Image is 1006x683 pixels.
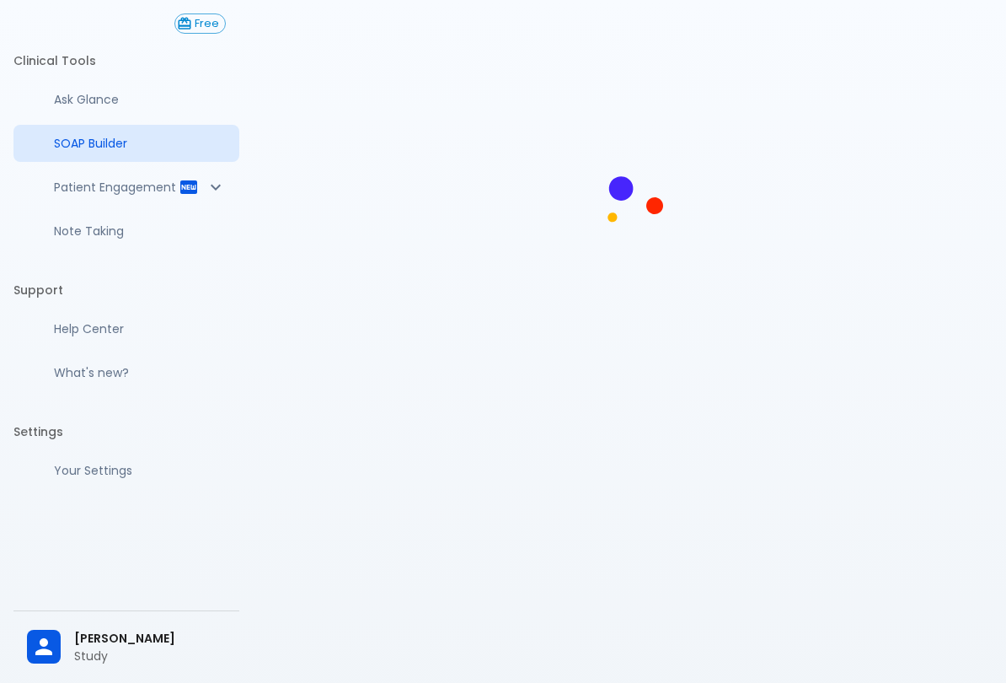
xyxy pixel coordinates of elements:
[13,212,239,250] a: Advanced note-taking
[54,320,226,337] p: Help Center
[174,13,226,34] button: Free
[74,630,226,648] span: [PERSON_NAME]
[13,81,239,118] a: Moramiz: Find ICD10AM codes instantly
[13,169,239,206] div: Patient Reports & Referrals
[189,18,225,30] span: Free
[54,223,226,239] p: Note Taking
[13,452,239,489] a: Manage your settings
[54,364,226,381] p: What's new?
[54,462,226,479] p: Your Settings
[74,648,226,664] p: Study
[13,618,239,676] div: [PERSON_NAME]Study
[13,40,239,81] li: Clinical Tools
[13,270,239,310] li: Support
[174,13,239,34] a: Click to view or change your subscription
[54,135,226,152] p: SOAP Builder
[13,354,239,391] div: Recent updates and feature releases
[13,411,239,452] li: Settings
[54,179,179,196] p: Patient Engagement
[54,91,226,108] p: Ask Glance
[13,310,239,347] a: Get help from our support team
[13,125,239,162] a: Docugen: Compose a clinical documentation in seconds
